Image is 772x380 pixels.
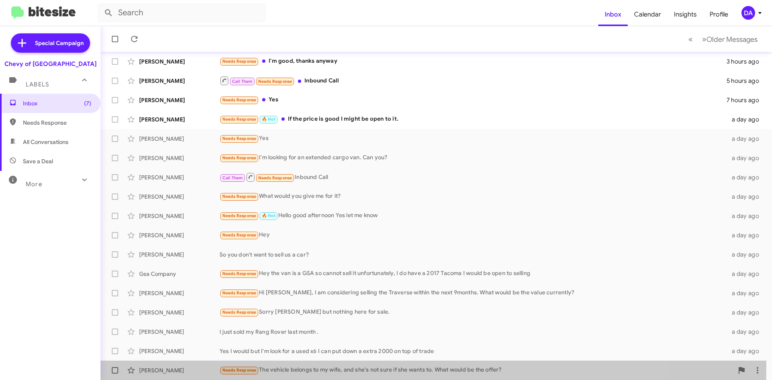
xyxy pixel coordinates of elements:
span: Needs Response [258,175,292,181]
span: Call Them [232,79,253,84]
div: DA [741,6,755,20]
div: a day ago [727,270,766,278]
span: Call Them [222,175,243,181]
span: Labels [26,81,49,88]
div: a day ago [727,212,766,220]
div: a day ago [727,328,766,336]
span: Inbox [23,99,91,107]
span: Special Campaign [35,39,84,47]
span: Needs Response [222,368,257,373]
span: Needs Response [222,271,257,276]
a: Inbox [598,3,628,26]
button: DA [735,6,763,20]
div: [PERSON_NAME] [139,96,220,104]
span: 🔥 Hot [262,213,275,218]
button: Next [697,31,762,47]
div: a day ago [727,154,766,162]
span: Needs Response [222,213,257,218]
div: Sorry [PERSON_NAME] but nothing here for sale. [220,308,727,317]
span: Needs Response [258,79,292,84]
div: I'm good, thanks anyway [220,57,727,66]
div: [PERSON_NAME] [139,289,220,297]
span: Needs Response [222,59,257,64]
div: I just sold my Rang Rover last month . [220,328,727,336]
div: Hey [220,230,727,240]
div: Yes [220,95,727,105]
div: 5 hours ago [727,77,766,85]
a: Insights [667,3,703,26]
div: Inbound Call [220,76,727,86]
span: All Conversations [23,138,68,146]
div: [PERSON_NAME] [139,212,220,220]
div: The vehicle belongs to my wife, and she's not sure if she wants to. What would be the offer? [220,366,733,375]
button: Previous [684,31,698,47]
span: More [26,181,42,188]
span: Needs Response [222,232,257,238]
span: « [688,34,693,44]
div: a day ago [727,251,766,259]
div: I'm looking for an extended cargo van. Can you? [220,153,727,162]
div: Hello good afternoon Yes let me know [220,211,727,220]
a: Profile [703,3,735,26]
div: [PERSON_NAME] [139,58,220,66]
span: Save a Deal [23,157,53,165]
div: If the price is good I might be open to it. [220,115,727,124]
div: Yes I would but I'm look for a used x6 I can put down a extra 2000 on top of trade [220,347,727,355]
div: a day ago [727,231,766,239]
div: 3 hours ago [727,58,766,66]
span: Needs Response [222,310,257,315]
div: Hey the van is a GSA so cannot sell it unfortunately, I do have a 2017 Tacoma I would be open to ... [220,269,727,278]
span: Older Messages [706,35,758,44]
div: a day ago [727,193,766,201]
div: [PERSON_NAME] [139,135,220,143]
div: a day ago [727,308,766,316]
span: Needs Response [222,290,257,296]
span: » [702,34,706,44]
input: Search [97,3,266,23]
div: [PERSON_NAME] [139,193,220,201]
div: a day ago [727,173,766,181]
div: [PERSON_NAME] [139,347,220,355]
nav: Page navigation example [684,31,762,47]
a: Special Campaign [11,33,90,53]
div: So you don't want to sell us a car? [220,251,727,259]
div: [PERSON_NAME] [139,77,220,85]
div: Chevy of [GEOGRAPHIC_DATA] [4,60,96,68]
div: [PERSON_NAME] [139,308,220,316]
div: Yes [220,134,727,143]
div: [PERSON_NAME] [139,251,220,259]
div: [PERSON_NAME] [139,173,220,181]
div: [PERSON_NAME] [139,231,220,239]
span: Needs Response [222,97,257,103]
span: Needs Response [23,119,91,127]
span: (7) [84,99,91,107]
div: Inbound Call [220,172,727,182]
div: [PERSON_NAME] [139,328,220,336]
div: [PERSON_NAME] [139,366,220,374]
a: Calendar [628,3,667,26]
span: Needs Response [222,155,257,160]
span: Needs Response [222,194,257,199]
div: a day ago [727,135,766,143]
div: a day ago [727,347,766,355]
div: a day ago [727,289,766,297]
div: a day ago [727,115,766,123]
div: Hi [PERSON_NAME], I am considering selling the Traverse within the next 9months. What would be th... [220,288,727,298]
span: Needs Response [222,117,257,122]
span: Needs Response [222,136,257,141]
div: 7 hours ago [727,96,766,104]
div: [PERSON_NAME] [139,115,220,123]
div: [PERSON_NAME] [139,154,220,162]
div: What would you give me for it? [220,192,727,201]
span: 🔥 Hot [262,117,275,122]
div: Gsa Company [139,270,220,278]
